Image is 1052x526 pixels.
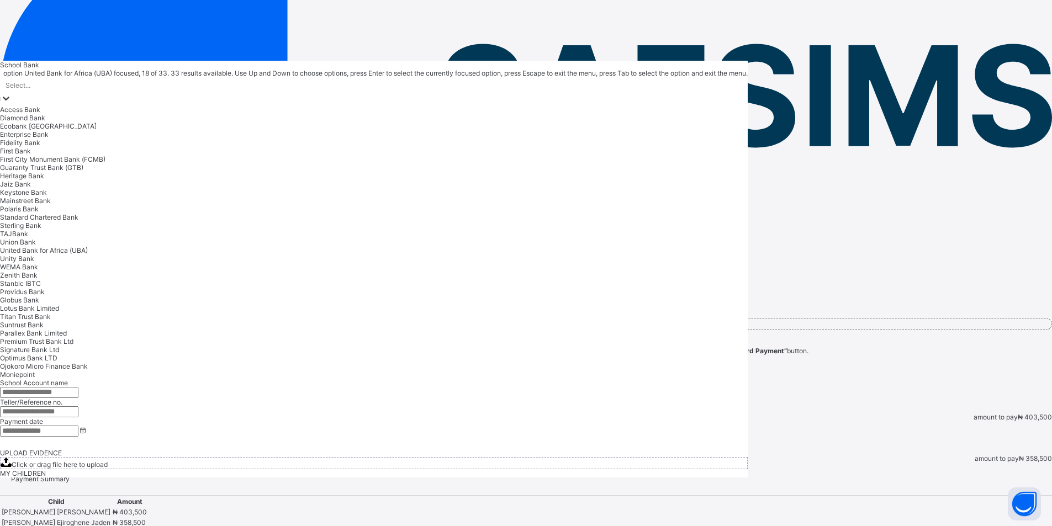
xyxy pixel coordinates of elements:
span: amount to pay [974,413,1018,421]
b: “Record Payment” [728,347,787,355]
span: option United Bank for Africa (UBA) focused, 18 of 33. 33 results available. Use Up and Down to c... [2,69,748,77]
span: amount to pay [975,454,1019,463]
span: ₦ 358,500 [1019,454,1052,463]
span: ₦ 403,500 [1018,413,1052,421]
span: ₦ 403,500 [113,508,147,516]
button: Open asap [1008,487,1041,520]
th: Amount [112,497,147,506]
p: Payment Summary [11,475,1041,483]
div: Select... [6,81,30,89]
th: Child [1,497,111,506]
span: Click or drag file here to upload [12,460,108,469]
td: [PERSON_NAME] [PERSON_NAME] [1,507,111,517]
